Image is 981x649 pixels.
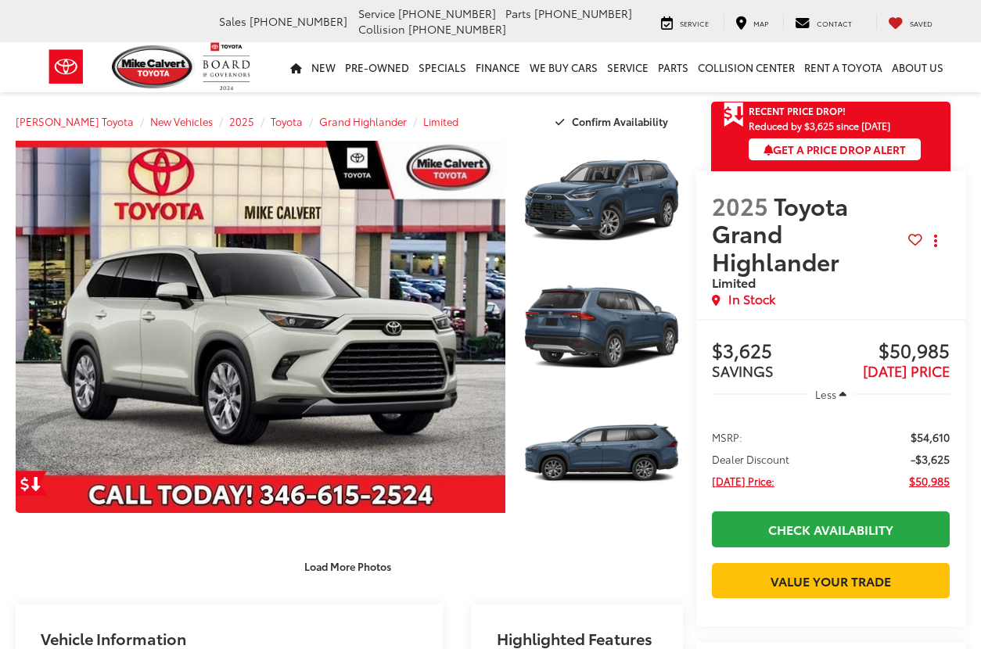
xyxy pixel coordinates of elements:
[307,42,340,92] a: New
[783,14,864,30] a: Contact
[712,511,950,547] a: Check Availability
[910,18,932,28] span: Saved
[547,108,681,135] button: Confirm Availability
[724,14,780,30] a: Map
[815,387,836,401] span: Less
[521,267,682,388] img: 2025 Toyota Grand Highlander Limited
[712,273,756,291] span: Limited
[911,429,950,445] span: $54,610
[497,629,652,647] h2: Highlighted Features
[887,42,948,92] a: About Us
[250,13,347,29] span: [PHONE_NUMBER]
[521,139,682,260] img: 2025 Toyota Grand Highlander Limited
[16,141,505,513] a: Expand Photo 0
[340,42,414,92] a: Pre-Owned
[229,114,254,128] a: 2025
[863,360,950,381] span: [DATE] PRICE
[572,114,668,128] span: Confirm Availability
[911,451,950,467] span: -$3,625
[724,102,744,128] span: Get Price Drop Alert
[16,471,47,496] a: Get Price Drop Alert
[649,14,720,30] a: Service
[505,5,531,21] span: Parts
[712,563,950,598] a: Value Your Trade
[653,42,693,92] a: Parts
[423,114,458,128] a: Limited
[749,120,921,131] span: Reduced by $3,625 since [DATE]
[37,41,95,92] img: Toyota
[693,42,800,92] a: Collision Center
[807,380,854,408] button: Less
[680,18,709,28] span: Service
[523,141,681,259] a: Expand Photo 1
[876,14,944,30] a: My Saved Vehicles
[753,18,768,28] span: Map
[219,13,246,29] span: Sales
[712,188,848,277] span: Toyota Grand Highlander
[602,42,653,92] a: Service
[523,267,681,385] a: Expand Photo 2
[286,42,307,92] a: Home
[471,42,525,92] a: Finance
[712,429,742,445] span: MSRP:
[398,5,496,21] span: [PHONE_NUMBER]
[712,451,789,467] span: Dealer Discount
[711,102,950,120] a: Get Price Drop Alert Recent Price Drop!
[525,42,602,92] a: WE BUY CARS
[293,553,402,580] button: Load More Photos
[319,114,407,128] a: Grand Highlander
[271,114,303,128] a: Toyota
[150,114,213,128] a: New Vehicles
[11,140,510,515] img: 2025 Toyota Grand Highlander Limited
[712,360,774,381] span: SAVINGS
[521,393,682,515] img: 2025 Toyota Grand Highlander Limited
[358,21,405,37] span: Collision
[112,45,195,88] img: Mike Calvert Toyota
[712,340,831,364] span: $3,625
[764,142,906,157] span: Get a Price Drop Alert
[922,227,950,254] button: Actions
[712,473,774,489] span: [DATE] Price:
[749,104,846,117] span: Recent Price Drop!
[831,340,950,364] span: $50,985
[523,395,681,513] a: Expand Photo 3
[909,473,950,489] span: $50,985
[934,235,937,247] span: dropdown dots
[41,629,186,647] h2: Vehicle Information
[728,290,775,308] span: In Stock
[358,5,395,21] span: Service
[16,114,134,128] a: [PERSON_NAME] Toyota
[414,42,471,92] a: Specials
[408,21,506,37] span: [PHONE_NUMBER]
[712,188,768,222] span: 2025
[800,42,887,92] a: Rent a Toyota
[817,18,852,28] span: Contact
[534,5,632,21] span: [PHONE_NUMBER]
